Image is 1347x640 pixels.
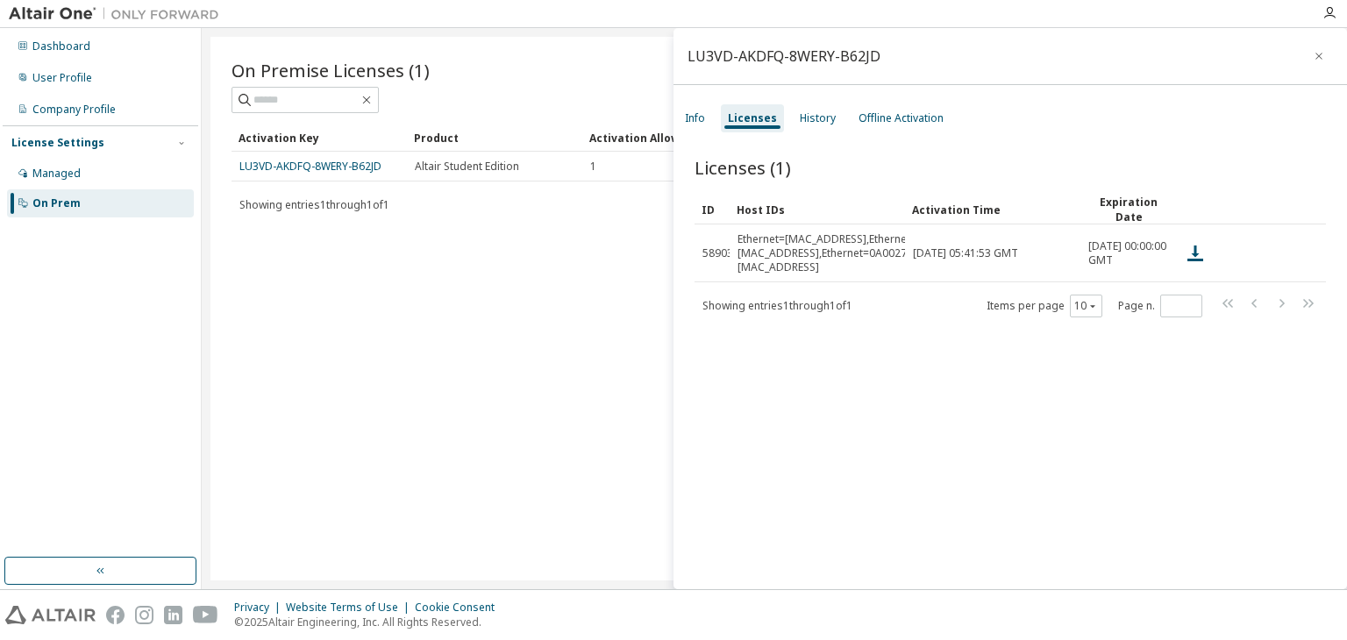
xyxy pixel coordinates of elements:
[800,111,836,125] div: History
[239,159,381,174] a: LU3VD-AKDFQ-8WERY-B62JD
[702,246,733,260] span: 58903
[987,295,1102,317] span: Items per page
[135,606,153,624] img: instagram.svg
[688,49,880,63] div: LU3VD-AKDFQ-8WERY-B62JD
[589,124,751,152] div: Activation Allowed
[32,71,92,85] div: User Profile
[590,160,596,174] span: 1
[234,615,505,629] p: © 2025 Altair Engineering, Inc. All Rights Reserved.
[5,606,96,624] img: altair_logo.svg
[234,601,286,615] div: Privacy
[859,111,944,125] div: Offline Activation
[32,196,81,210] div: On Prem
[193,606,218,624] img: youtube.svg
[106,606,125,624] img: facebook.svg
[11,136,104,150] div: License Settings
[702,196,723,224] div: ID
[728,111,777,125] div: Licenses
[32,39,90,53] div: Dashboard
[1074,299,1098,313] button: 10
[1087,195,1170,224] div: Expiration Date
[415,601,505,615] div: Cookie Consent
[32,103,116,117] div: Company Profile
[164,606,182,624] img: linkedin.svg
[239,124,400,152] div: Activation Key
[32,167,81,181] div: Managed
[239,197,389,212] span: Showing entries 1 through 1 of 1
[414,124,575,152] div: Product
[415,160,519,174] span: Altair Student Edition
[913,246,1018,260] span: [DATE] 05:41:53 GMT
[695,155,791,180] span: Licenses (1)
[9,5,228,23] img: Altair One
[912,196,1073,224] div: Activation Time
[685,111,705,125] div: Info
[738,232,994,274] div: Ethernet=005056C00001,Ethernet=005056C00008,Ethernet=0A0027000012,Ethernet=DC1BA1C83F7A
[286,601,415,615] div: Website Terms of Use
[1118,295,1202,317] span: Page n.
[232,58,430,82] span: On Premise Licenses (1)
[702,298,852,313] span: Showing entries 1 through 1 of 1
[1088,239,1169,267] span: [DATE] 00:00:00 GMT
[737,196,898,224] div: Host IDs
